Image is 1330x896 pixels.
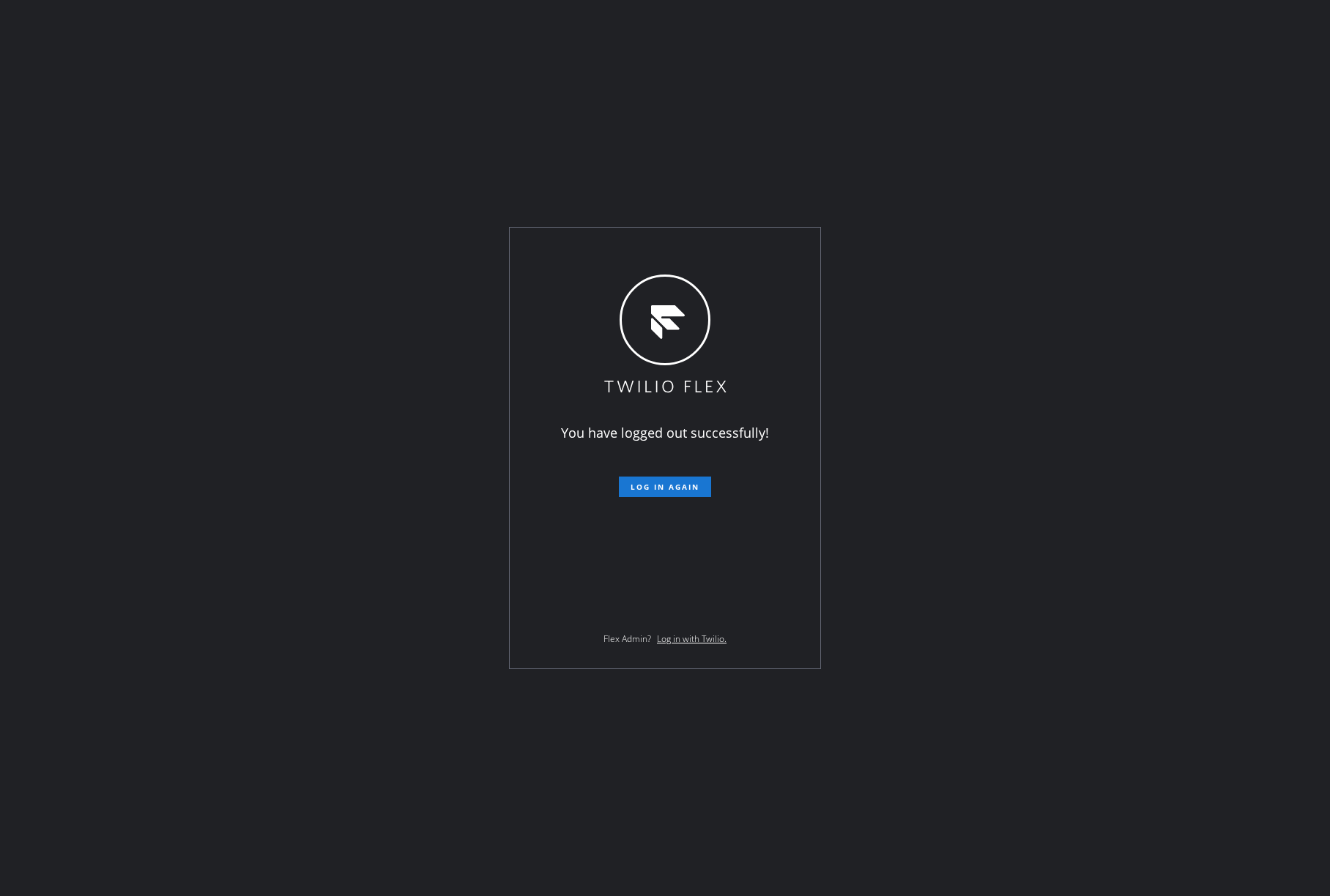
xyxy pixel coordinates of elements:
[603,632,651,645] span: Flex Admin?
[561,424,769,441] span: You have logged out successfully!
[657,632,727,645] a: Log in with Twilio.
[619,477,711,497] button: Log in again
[631,482,699,492] span: Log in again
